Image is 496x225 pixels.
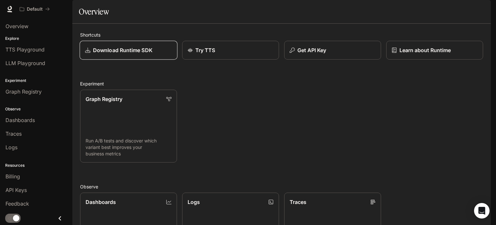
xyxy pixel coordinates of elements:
p: Logs [188,198,200,206]
h1: Overview [79,5,109,18]
p: Download Runtime SDK [93,46,152,54]
h2: Shortcuts [80,31,483,38]
a: Download Runtime SDK [80,41,178,60]
button: Get API Key [284,41,381,60]
p: Try TTS [195,46,215,54]
div: Open Intercom Messenger [474,203,490,219]
a: Try TTS [182,41,279,60]
a: Learn about Runtime [386,41,483,60]
a: Graph RegistryRun A/B tests and discover which variant best improves your business metrics [80,90,177,163]
button: All workspaces [17,3,53,16]
h2: Observe [80,183,483,190]
p: Run A/B tests and discover which variant best improves your business metrics [86,138,171,157]
p: Learn about Runtime [399,46,451,54]
p: Dashboards [86,198,116,206]
p: Traces [290,198,306,206]
h2: Experiment [80,80,483,87]
p: Graph Registry [86,95,122,103]
p: Get API Key [297,46,326,54]
p: Default [27,6,43,12]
